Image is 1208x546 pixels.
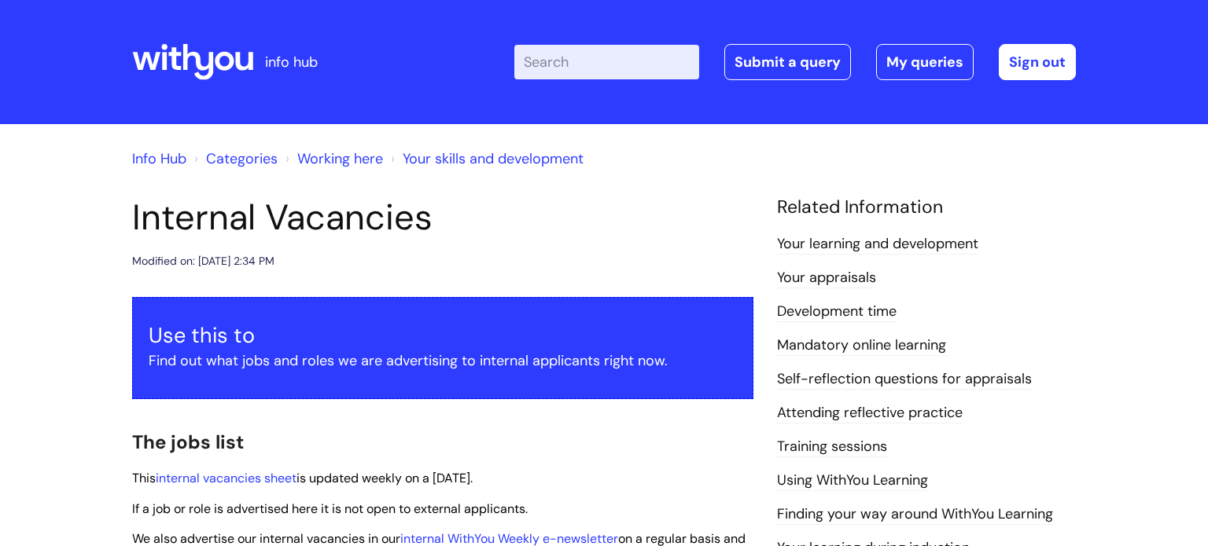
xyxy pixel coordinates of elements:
[777,504,1053,525] a: Finding your way around WithYou Learning
[777,335,946,356] a: Mandatory online learning
[132,470,473,486] span: This is updated weekly on a [DATE].
[777,437,887,457] a: Training sessions
[149,323,737,348] h3: Use this to
[777,196,1076,218] h4: Related Information
[132,500,528,517] span: If a job or role is advertised here it is not open to external applicants.
[156,470,296,486] a: internal vacancies sheet
[777,234,978,255] a: Your learning and development
[149,348,737,373] p: Find out what jobs and roles we are advertising to internal applicants right now.
[265,49,318,75] p: info hub
[777,268,876,288] a: Your appraisals
[514,44,1076,80] div: | -
[132,251,274,271] div: Modified on: [DATE] 2:34 PM
[132,149,186,168] a: Info Hub
[777,369,1032,390] a: Self-reflection questions for appraisals
[876,44,974,80] a: My queries
[132,196,753,239] h1: Internal Vacancies
[190,146,278,171] li: Solution home
[403,149,584,168] a: Your skills and development
[514,45,699,79] input: Search
[777,403,963,423] a: Attending reflective practice
[206,149,278,168] a: Categories
[132,430,244,454] span: The jobs list
[777,471,928,491] a: Using WithYou Learning
[724,44,851,80] a: Submit a query
[387,146,584,171] li: Your skills and development
[297,149,383,168] a: Working here
[282,146,383,171] li: Working here
[777,302,897,322] a: Development time
[999,44,1076,80] a: Sign out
